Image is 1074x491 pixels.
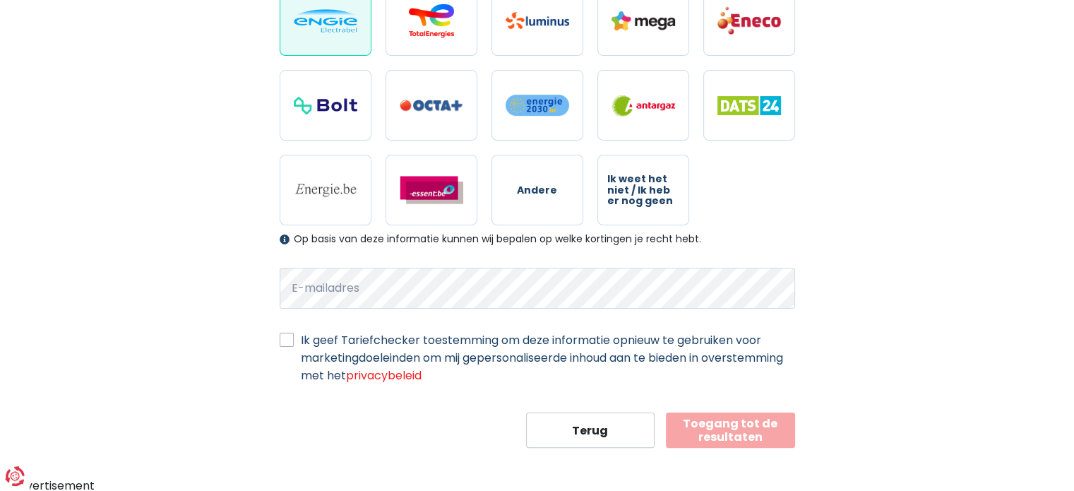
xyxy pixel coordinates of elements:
[607,174,679,206] span: Ik weet het niet / Ik heb er nog geen
[346,367,422,384] a: privacybeleid
[666,413,795,448] button: Toegang tot de resultaten
[400,176,463,204] img: Essent
[294,97,357,114] img: Bolt
[526,413,655,448] button: Terug
[280,233,795,245] div: Op basis van deze informatie kunnen wij bepalen op welke kortingen je recht hebt.
[400,4,463,37] img: Total Energies / Lampiris
[506,12,569,29] img: Luminus
[506,94,569,117] img: Energie2030
[717,6,781,35] img: Eneco
[611,11,675,30] img: Mega
[517,185,557,196] span: Andere
[400,100,463,112] img: Octa+
[611,95,675,117] img: Antargaz
[294,182,357,198] img: Energie.be
[301,331,795,384] label: Ik geef Tariefchecker toestemming om deze informatie opnieuw te gebruiken voor marketingdoeleinde...
[294,9,357,32] img: Engie / Electrabel
[717,96,781,115] img: Dats 24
